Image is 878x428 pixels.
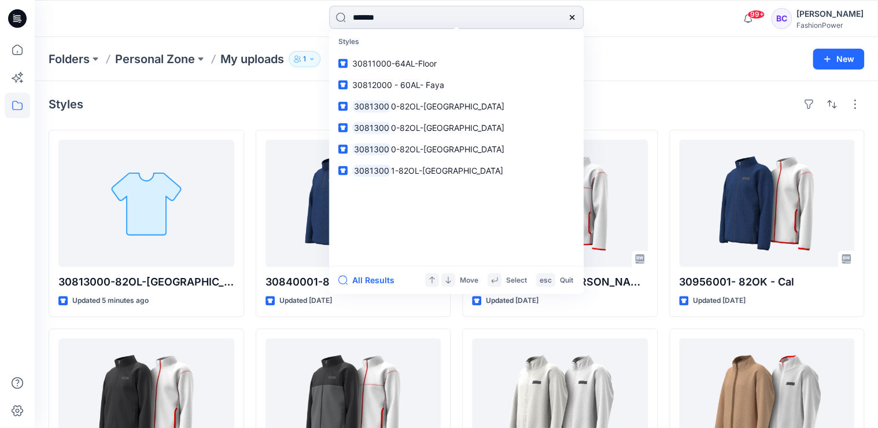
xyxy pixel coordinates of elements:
[540,274,552,286] p: esc
[693,295,746,307] p: Updated [DATE]
[390,144,504,154] span: 0-82OL-[GEOGRAPHIC_DATA]
[289,51,320,67] button: 1
[331,31,581,53] p: Styles
[352,80,444,90] span: 30812000 - 60AL- Faya
[460,274,478,286] p: Move
[331,96,581,117] a: 30813000-82OL-[GEOGRAPHIC_DATA]
[49,51,90,67] a: Folders
[796,7,864,21] div: [PERSON_NAME]
[560,274,573,286] p: Quit
[390,101,504,111] span: 0-82OL-[GEOGRAPHIC_DATA]
[58,274,234,290] p: 30813000-82OL-[GEOGRAPHIC_DATA]
[220,51,284,67] p: My uploads
[331,138,581,160] a: 30813000-82OL-[GEOGRAPHIC_DATA]
[331,74,581,96] a: 30812000 - 60AL- Faya
[72,295,149,307] p: Updated 5 minutes ago
[352,164,391,177] mark: 3081300
[679,140,855,267] a: 30956001- 82OK - Cal
[390,123,504,133] span: 0-82OL-[GEOGRAPHIC_DATA]
[352,58,437,68] span: 30811000-64AL-Floor
[486,295,538,307] p: Updated [DATE]
[338,273,402,287] button: All Results
[58,140,234,267] a: 30813000-82OL-Sofia
[679,274,855,290] p: 30956001- 82OK - Cal
[279,295,332,307] p: Updated [DATE]
[331,117,581,138] a: 30813000-82OL-[GEOGRAPHIC_DATA]
[331,53,581,74] a: 30811000-64AL-Floor
[265,140,441,267] a: 30840001-81OK-Cooper
[352,142,391,156] mark: 3081300
[747,10,765,19] span: 99+
[813,49,864,69] button: New
[390,166,503,175] span: 1-82OL-[GEOGRAPHIC_DATA]
[796,21,864,30] div: FashionPower
[115,51,195,67] a: Personal Zone
[331,160,581,181] a: 30813001-82OL-[GEOGRAPHIC_DATA]
[303,53,306,65] p: 1
[265,274,441,290] p: 30840001-81OK-[PERSON_NAME]
[352,100,391,113] mark: 3081300
[771,8,792,29] div: BC
[49,97,83,111] h4: Styles
[352,121,391,134] mark: 3081300
[506,274,527,286] p: Select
